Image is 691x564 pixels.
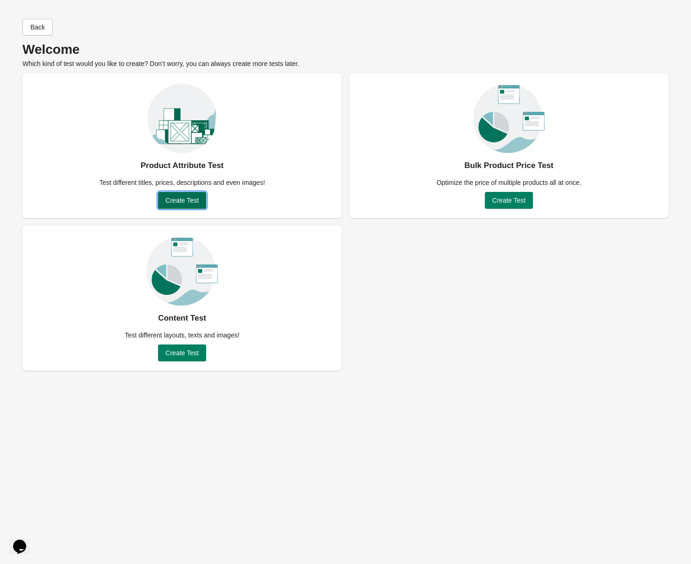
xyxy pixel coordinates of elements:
div: Content Test [158,311,206,326]
button: Create Test [485,192,533,209]
span: Create Test [166,197,199,204]
span: Create Test [492,197,525,204]
div: Which kind of test would you like to create? Don’t worry, you can always create more tests later. [22,45,669,68]
button: Back [22,19,53,36]
span: Back [30,23,45,31]
div: Bulk Product Price Test [464,158,554,173]
button: Create Test [158,192,206,209]
span: Create Test [166,349,199,357]
iframe: chat widget [9,527,39,555]
div: Product Attribute Test [141,158,224,173]
div: Test different titles, prices, descriptions and even images! [94,178,271,187]
button: Create Test [158,344,206,361]
p: Welcome [22,45,669,54]
div: Test different layouts, texts and images! [119,330,245,340]
div: Optimize the price of multiple products all at once. [431,178,587,187]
